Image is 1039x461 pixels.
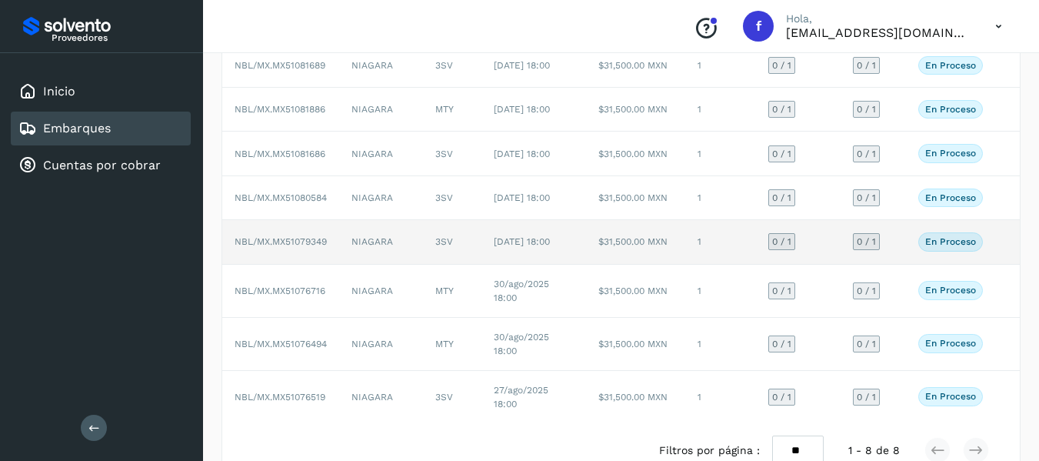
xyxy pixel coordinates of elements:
p: En proceso [925,391,976,402]
span: 0 / 1 [772,105,791,114]
p: En proceso [925,148,976,159]
td: NIAGARA [339,220,423,264]
span: 27/ago/2025 18:00 [494,385,548,409]
td: MTY [423,88,481,132]
span: 0 / 1 [772,61,791,70]
span: [DATE] 18:00 [494,149,550,159]
td: 1 [685,318,756,371]
td: 1 [685,220,756,264]
td: 3SV [423,220,481,264]
td: $31,500.00 MXN [586,265,686,318]
p: En proceso [925,338,976,349]
p: En proceso [925,192,976,203]
a: Embarques [43,121,111,135]
td: $31,500.00 MXN [586,44,686,88]
span: 0 / 1 [772,339,791,349]
td: 1 [685,265,756,318]
td: NIAGARA [339,371,423,423]
td: $31,500.00 MXN [586,176,686,220]
span: 0 / 1 [857,237,876,246]
span: 0 / 1 [857,286,876,296]
td: NIAGARA [339,176,423,220]
span: 0 / 1 [772,149,791,159]
span: 0 / 1 [857,339,876,349]
span: 1 - 8 de 8 [848,443,900,459]
td: $31,500.00 MXN [586,132,686,175]
td: 1 [685,132,756,175]
span: [DATE] 18:00 [494,192,550,203]
span: NBL/MX.MX51081689 [235,60,325,71]
td: NIAGARA [339,318,423,371]
span: NBL/MX.MX51081686 [235,149,325,159]
td: NIAGARA [339,132,423,175]
span: 0 / 1 [857,105,876,114]
span: NBL/MX.MX51076519 [235,392,325,403]
td: $31,500.00 MXN [586,318,686,371]
p: Proveedores [52,32,185,43]
span: [DATE] 18:00 [494,60,550,71]
p: Hola, [786,12,971,25]
span: NBL/MX.MX51079349 [235,236,327,247]
span: NBL/MX.MX51076494 [235,339,327,349]
div: Inicio [11,75,191,109]
p: En proceso [925,285,976,296]
td: 1 [685,88,756,132]
td: 3SV [423,132,481,175]
span: 0 / 1 [857,61,876,70]
td: 3SV [423,371,481,423]
span: 0 / 1 [772,193,791,202]
div: Embarques [11,112,191,145]
td: 1 [685,371,756,423]
td: $31,500.00 MXN [586,371,686,423]
span: 0 / 1 [857,193,876,202]
td: $31,500.00 MXN [586,220,686,264]
span: NBL/MX.MX51080584 [235,192,327,203]
span: 30/ago/2025 18:00 [494,279,549,303]
td: 1 [685,44,756,88]
td: MTY [423,318,481,371]
span: 0 / 1 [772,237,791,246]
span: 0 / 1 [857,393,876,402]
span: 0 / 1 [772,393,791,402]
p: En proceso [925,236,976,247]
p: facturacion@hcarga.com [786,25,971,40]
span: 30/ago/2025 18:00 [494,332,549,356]
span: Filtros por página : [659,443,760,459]
td: $31,500.00 MXN [586,88,686,132]
a: Inicio [43,84,75,99]
span: [DATE] 18:00 [494,236,550,247]
td: NIAGARA [339,265,423,318]
td: 3SV [423,44,481,88]
span: NBL/MX.MX51076716 [235,286,325,296]
p: En proceso [925,60,976,71]
td: NIAGARA [339,44,423,88]
span: NBL/MX.MX51081886 [235,104,325,115]
td: 1 [685,176,756,220]
td: 3SV [423,176,481,220]
td: NIAGARA [339,88,423,132]
p: En proceso [925,104,976,115]
td: MTY [423,265,481,318]
span: [DATE] 18:00 [494,104,550,115]
span: 0 / 1 [857,149,876,159]
a: Cuentas por cobrar [43,158,161,172]
div: Cuentas por cobrar [11,149,191,182]
span: 0 / 1 [772,286,791,296]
